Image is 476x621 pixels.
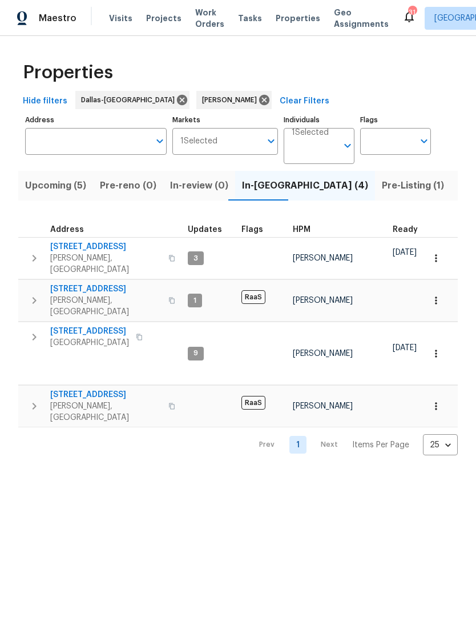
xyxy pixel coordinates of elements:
[50,400,162,423] span: [PERSON_NAME], [GEOGRAPHIC_DATA]
[241,396,265,410] span: RaaS
[423,430,458,460] div: 25
[275,91,334,112] button: Clear Filters
[276,13,320,24] span: Properties
[25,117,167,123] label: Address
[50,326,129,337] span: [STREET_ADDRESS]
[50,253,162,275] span: [PERSON_NAME], [GEOGRAPHIC_DATA]
[189,348,203,358] span: 9
[293,297,353,305] span: [PERSON_NAME]
[195,7,224,30] span: Work Orders
[340,138,356,154] button: Open
[189,296,201,306] span: 1
[180,137,217,146] span: 1 Selected
[189,254,203,263] span: 3
[284,117,354,123] label: Individuals
[416,133,432,149] button: Open
[50,389,162,400] span: [STREET_ADDRESS]
[352,439,409,451] p: Items Per Page
[146,13,181,24] span: Projects
[23,94,67,109] span: Hide filters
[50,241,162,253] span: [STREET_ADDRESS]
[248,434,458,455] nav: Pagination Navigation
[152,133,168,149] button: Open
[393,344,417,352] span: [DATE]
[23,67,113,78] span: Properties
[263,133,279,149] button: Open
[393,249,417,257] span: [DATE]
[109,13,132,24] span: Visits
[188,226,222,234] span: Updates
[280,94,329,109] span: Clear Filters
[393,226,428,234] div: Earliest renovation start date (first business day after COE or Checkout)
[50,283,162,295] span: [STREET_ADDRESS]
[172,117,279,123] label: Markets
[382,178,444,194] span: Pre-Listing (1)
[242,178,368,194] span: In-[GEOGRAPHIC_DATA] (4)
[293,402,353,410] span: [PERSON_NAME]
[196,91,272,109] div: [PERSON_NAME]
[39,13,76,24] span: Maestro
[241,290,265,304] span: RaaS
[408,7,416,18] div: 31
[25,178,86,194] span: Upcoming (5)
[293,254,353,262] span: [PERSON_NAME]
[293,226,310,234] span: HPM
[292,128,329,138] span: 1 Selected
[360,117,431,123] label: Flags
[289,436,306,454] a: Goto page 1
[393,226,418,234] span: Ready
[241,226,263,234] span: Flags
[293,350,353,358] span: [PERSON_NAME]
[170,178,228,194] span: In-review (0)
[50,226,84,234] span: Address
[50,337,129,348] span: [GEOGRAPHIC_DATA]
[81,94,179,106] span: Dallas-[GEOGRAPHIC_DATA]
[18,91,72,112] button: Hide filters
[238,14,262,22] span: Tasks
[75,91,189,109] div: Dallas-[GEOGRAPHIC_DATA]
[100,178,156,194] span: Pre-reno (0)
[202,94,261,106] span: [PERSON_NAME]
[334,7,389,30] span: Geo Assignments
[50,295,162,318] span: [PERSON_NAME], [GEOGRAPHIC_DATA]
